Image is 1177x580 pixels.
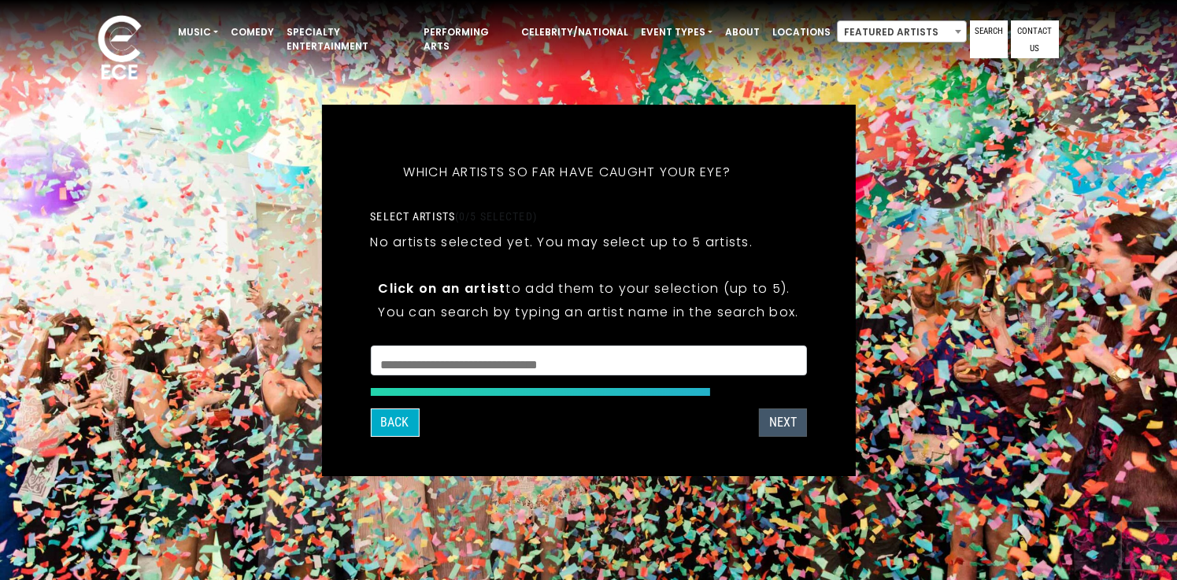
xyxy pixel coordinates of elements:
[838,21,966,43] span: Featured Artists
[380,356,796,370] textarea: Search
[370,232,753,252] p: No artists selected yet. You may select up to 5 artists.
[759,408,807,437] button: Next
[1011,20,1059,58] a: Contact Us
[378,279,798,298] p: to add them to your selection (up to 5).
[80,11,159,87] img: ece_new_logo_whitev2-1.png
[515,19,635,46] a: Celebrity/National
[172,19,224,46] a: Music
[280,19,417,60] a: Specialty Entertainment
[719,19,766,46] a: About
[370,144,764,201] h5: Which artists so far have caught your eye?
[378,302,798,322] p: You can search by typing an artist name in the search box.
[417,19,514,60] a: Performing Arts
[635,19,719,46] a: Event Types
[378,279,505,297] strong: Click on an artist
[970,20,1008,58] a: Search
[766,19,837,46] a: Locations
[370,209,536,224] label: Select artists
[370,408,419,437] button: Back
[837,20,967,42] span: Featured Artists
[455,210,537,223] span: (0/5 selected)
[224,19,280,46] a: Comedy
